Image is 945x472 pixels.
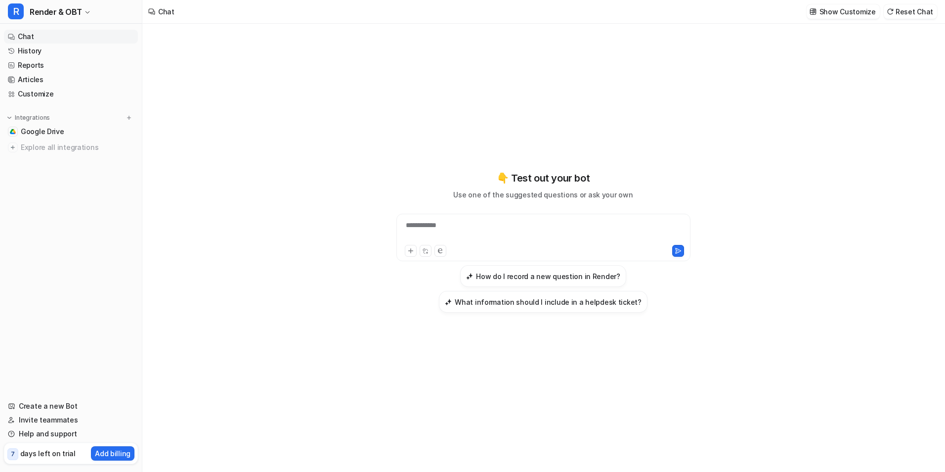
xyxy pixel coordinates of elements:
[15,114,50,122] p: Integrations
[439,291,647,313] button: What information should I include in a helpdesk ticket?What information should I include in a hel...
[819,6,876,17] p: Show Customize
[4,399,138,413] a: Create a new Bot
[20,448,76,459] p: days left on trial
[6,114,13,121] img: expand menu
[4,44,138,58] a: History
[445,298,452,306] img: What information should I include in a helpdesk ticket?
[126,114,132,121] img: menu_add.svg
[810,8,816,15] img: customize
[11,450,15,459] p: 7
[30,5,82,19] span: Render & OBT
[453,189,633,200] p: Use one of the suggested questions or ask your own
[10,129,16,135] img: Google Drive
[4,73,138,87] a: Articles
[497,171,590,186] p: 👇 Test out your bot
[21,140,134,155] span: Explore all integrations
[4,58,138,72] a: Reports
[4,141,138,154] a: Explore all integrations
[158,6,174,17] div: Chat
[4,113,53,123] button: Integrations
[460,265,626,287] button: How do I record a new question in Render?How do I record a new question in Render?
[21,127,64,137] span: Google Drive
[4,87,138,101] a: Customize
[95,448,130,459] p: Add billing
[4,30,138,44] a: Chat
[455,297,642,307] h3: What information should I include in a helpdesk ticket?
[4,125,138,139] a: Google DriveGoogle Drive
[8,3,24,19] span: R
[8,142,18,152] img: explore all integrations
[91,446,134,461] button: Add billing
[807,4,880,19] button: Show Customize
[4,427,138,441] a: Help and support
[884,4,937,19] button: Reset Chat
[466,273,473,280] img: How do I record a new question in Render?
[476,271,620,282] h3: How do I record a new question in Render?
[4,413,138,427] a: Invite teammates
[887,8,894,15] img: reset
